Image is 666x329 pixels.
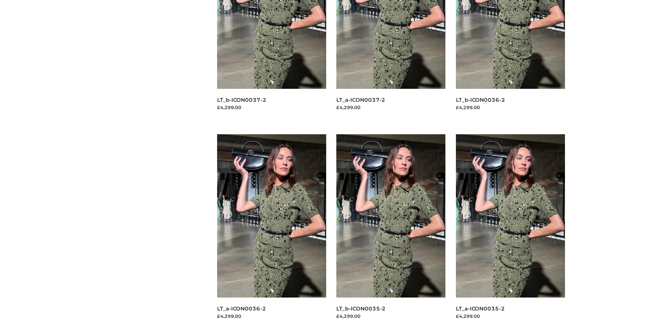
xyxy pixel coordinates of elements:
[336,305,386,312] a: LT_b-ICON0035-2
[456,305,505,312] a: LT_a-ICON0035-2
[336,104,445,111] div: £4,299.00
[456,96,505,103] a: LT_b-ICON0036-2
[217,104,326,111] div: £4,299.00
[217,96,266,103] a: LT_b-ICON0037-2
[217,305,266,312] a: LT_a-ICON0036-2
[456,104,565,111] div: £4,299.00
[640,282,657,299] span: Back to top
[336,313,445,320] div: £4,299.00
[456,313,565,320] div: £4,299.00
[336,96,385,103] a: LT_a-ICON0037-2
[217,313,326,320] div: £4,299.00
